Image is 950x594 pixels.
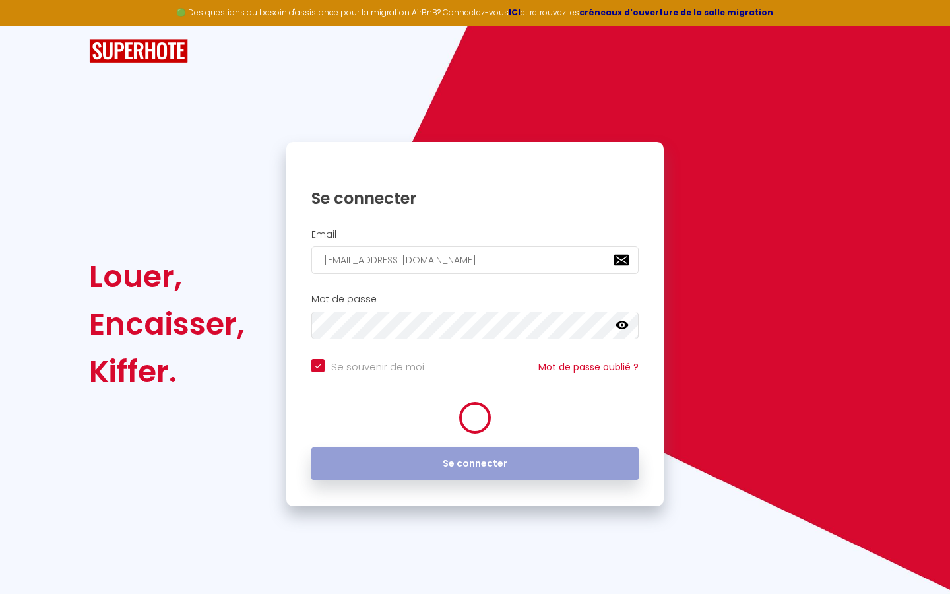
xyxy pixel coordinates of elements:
div: Kiffer. [89,348,245,395]
button: Se connecter [311,447,639,480]
a: Mot de passe oublié ? [538,360,639,374]
div: Louer, [89,253,245,300]
h1: Se connecter [311,188,639,209]
div: Encaisser, [89,300,245,348]
img: SuperHote logo [89,39,188,63]
a: créneaux d'ouverture de la salle migration [579,7,773,18]
h2: Email [311,229,639,240]
a: ICI [509,7,521,18]
h2: Mot de passe [311,294,639,305]
input: Ton Email [311,246,639,274]
button: Ouvrir le widget de chat LiveChat [11,5,50,45]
